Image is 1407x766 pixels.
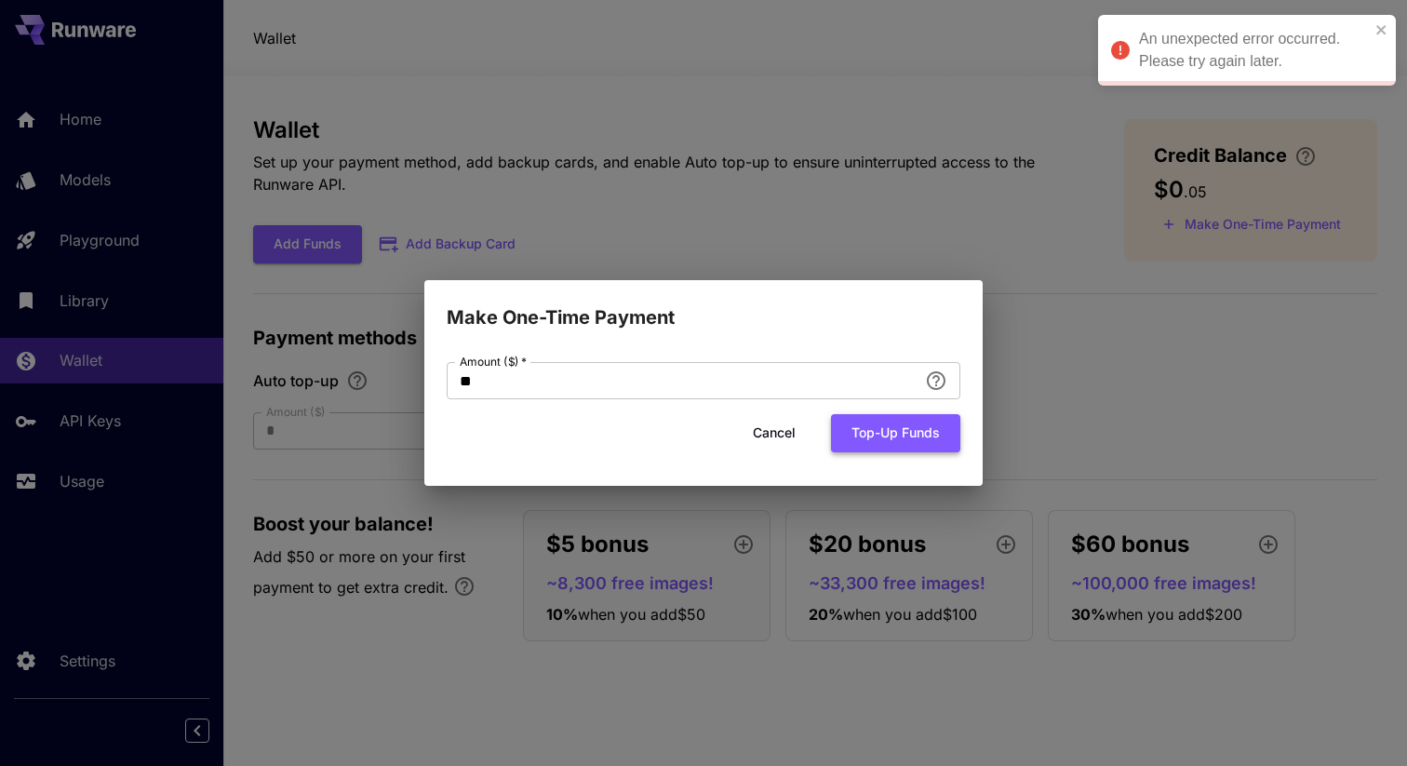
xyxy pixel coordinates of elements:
[1375,22,1388,37] button: close
[1139,28,1370,73] div: An unexpected error occurred. Please try again later.
[424,280,983,332] h2: Make One-Time Payment
[460,354,527,370] label: Amount ($)
[732,414,816,452] button: Cancel
[831,414,960,452] button: Top-up funds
